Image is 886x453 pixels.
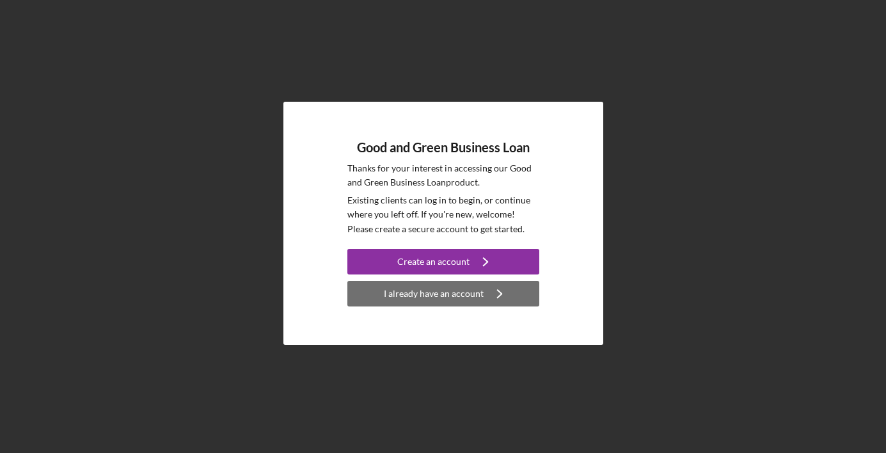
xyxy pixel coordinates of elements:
a: Create an account [347,249,539,278]
p: Existing clients can log in to begin, or continue where you left off. If you're new, welcome! Ple... [347,193,539,236]
h4: Good and Green Business Loan [357,140,530,155]
p: Thanks for your interest in accessing our Good and Green Business Loan product. [347,161,539,190]
div: Create an account [397,249,470,274]
button: I already have an account [347,281,539,306]
div: I already have an account [384,281,484,306]
button: Create an account [347,249,539,274]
